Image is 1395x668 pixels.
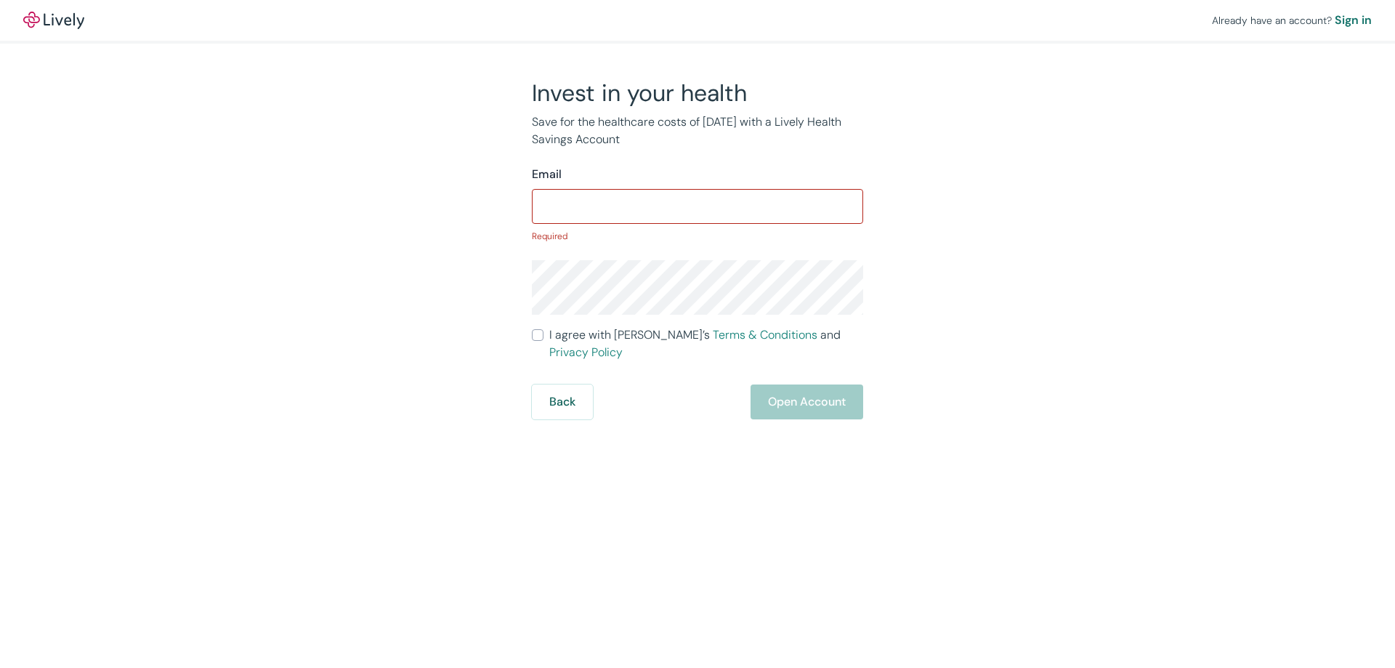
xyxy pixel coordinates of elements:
a: LivelyLively [23,12,84,29]
h2: Invest in your health [532,79,863,108]
p: Save for the healthcare costs of [DATE] with a Lively Health Savings Account [532,113,863,148]
a: Terms & Conditions [713,327,817,342]
img: Lively [23,12,84,29]
div: Already have an account? [1212,12,1372,29]
p: Required [532,230,863,243]
label: Email [532,166,562,183]
span: I agree with [PERSON_NAME]’s and [549,326,863,361]
button: Back [532,385,593,419]
a: Privacy Policy [549,345,623,360]
a: Sign in [1335,12,1372,29]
